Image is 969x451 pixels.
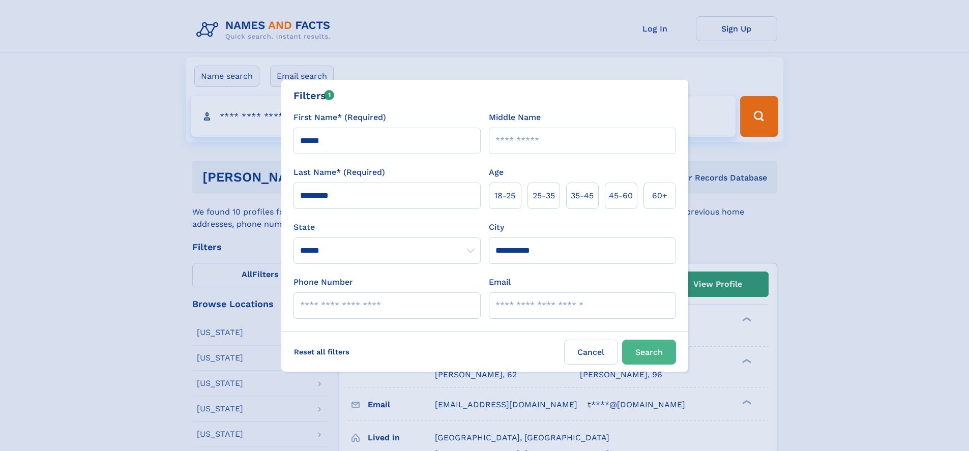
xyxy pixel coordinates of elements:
[293,221,481,233] label: State
[489,221,504,233] label: City
[652,190,667,202] span: 60+
[564,340,618,365] label: Cancel
[489,111,541,124] label: Middle Name
[494,190,515,202] span: 18‑25
[609,190,633,202] span: 45‑60
[622,340,676,365] button: Search
[293,111,386,124] label: First Name* (Required)
[489,276,511,288] label: Email
[287,340,356,364] label: Reset all filters
[293,166,385,178] label: Last Name* (Required)
[293,88,335,103] div: Filters
[533,190,555,202] span: 25‑35
[489,166,504,178] label: Age
[571,190,594,202] span: 35‑45
[293,276,353,288] label: Phone Number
